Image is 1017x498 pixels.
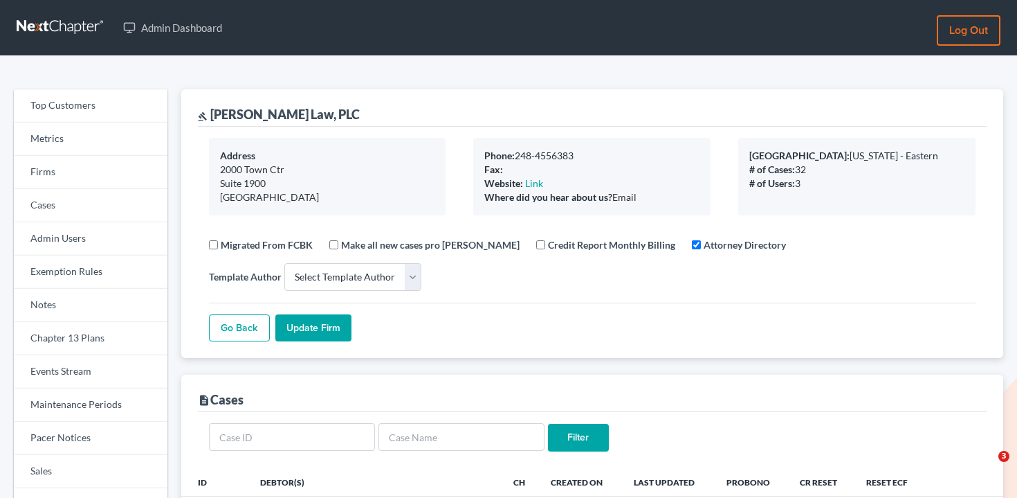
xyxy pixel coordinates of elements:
[14,222,167,256] a: Admin Users
[198,394,210,407] i: description
[855,468,926,496] th: Reset ECF
[484,149,699,163] div: 248-4556383
[198,106,360,123] div: [PERSON_NAME] Law, PLC
[275,314,351,342] input: Update Firm
[525,177,543,189] a: Link
[14,322,167,355] a: Chapter 13 Plans
[704,238,786,252] label: Attorney Directory
[209,269,282,284] label: Template Author
[749,149,964,163] div: [US_STATE] - Eastern
[749,150,850,161] b: [GEOGRAPHIC_DATA]:
[220,150,255,161] b: Address
[749,177,964,190] div: 3
[209,314,270,342] a: Go Back
[14,189,167,222] a: Cases
[14,355,167,389] a: Events Stream
[484,150,515,161] b: Phone:
[181,468,249,496] th: ID
[14,389,167,422] a: Maintenance Periods
[749,163,964,177] div: 32
[14,89,167,123] a: Top Customers
[341,238,520,252] label: Make all new cases pro [PERSON_NAME]
[540,468,622,496] th: Created On
[937,15,1000,46] a: Log out
[378,423,544,451] input: Case Name
[14,455,167,488] a: Sales
[998,451,1009,462] span: 3
[198,391,244,408] div: Cases
[502,468,540,496] th: Ch
[14,123,167,156] a: Metrics
[116,15,229,40] a: Admin Dashboard
[789,468,855,496] th: CR Reset
[749,163,795,175] b: # of Cases:
[14,289,167,322] a: Notes
[970,451,1003,484] iframe: Intercom live chat
[484,177,523,189] b: Website:
[749,177,795,189] b: # of Users:
[249,468,502,496] th: Debtor(s)
[220,163,435,177] div: 2000 Town Ctr
[14,156,167,189] a: Firms
[220,190,435,204] div: [GEOGRAPHIC_DATA]
[484,190,699,204] div: Email
[484,191,612,203] b: Where did you hear about us?
[221,238,313,252] label: Migrated From FCBK
[198,112,208,121] i: gavel
[715,468,789,496] th: ProBono
[548,238,675,252] label: Credit Report Monthly Billing
[209,423,375,451] input: Case ID
[548,424,609,452] input: Filter
[14,256,167,289] a: Exemption Rules
[14,422,167,455] a: Pacer Notices
[623,468,715,496] th: Last Updated
[220,177,435,190] div: Suite 1900
[484,163,503,175] b: Fax:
